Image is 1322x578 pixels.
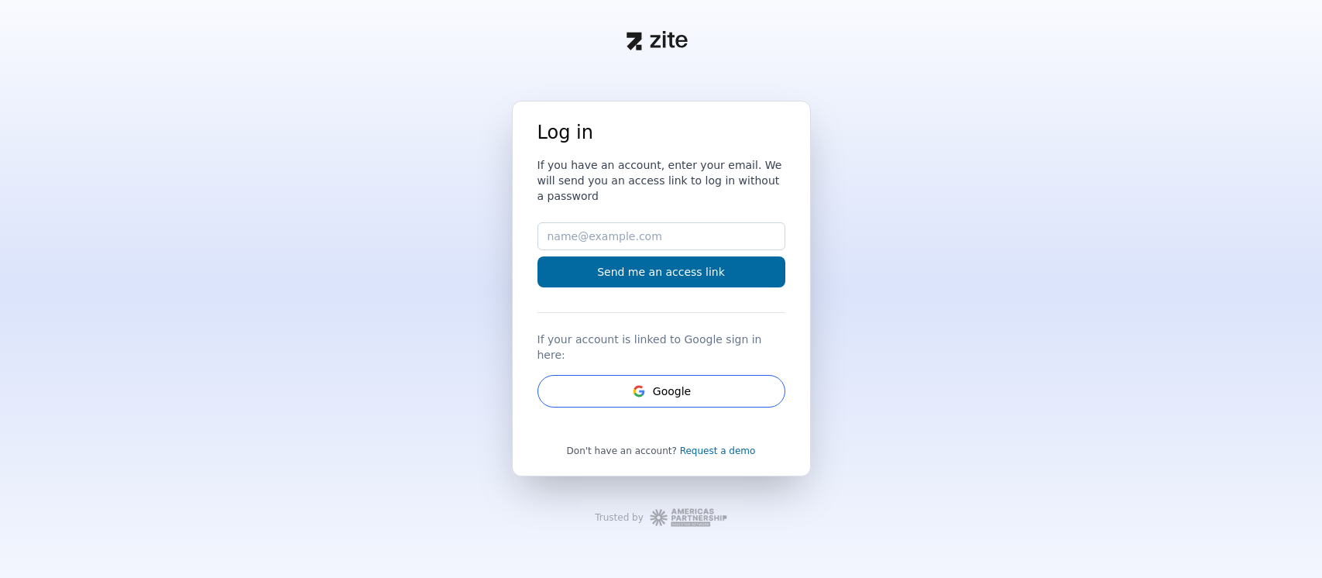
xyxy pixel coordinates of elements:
a: Request a demo [680,446,756,456]
div: If your account is linked to Google sign in here: [537,325,785,363]
h1: Log in [537,120,785,145]
div: Don't have an account? [537,445,785,457]
button: Send me an access link [537,256,785,287]
h3: If you have an account, enter your email. We will send you an access link to log in without a pas... [537,157,785,204]
img: Workspace Logo [650,507,727,528]
svg: Google [631,384,647,399]
div: Trusted by [595,511,644,524]
button: GoogleGoogle [537,375,785,408]
input: name@example.com [537,222,785,250]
